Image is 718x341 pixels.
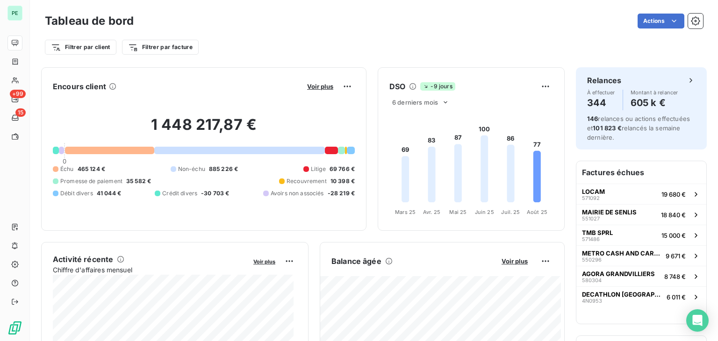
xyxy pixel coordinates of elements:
button: Voir plus [499,257,531,265]
h6: Encours client [53,81,106,92]
tspan: Août 25 [527,209,547,215]
span: -28 219 € [328,189,355,198]
span: Voir plus [253,258,275,265]
tspan: Juin 25 [475,209,494,215]
span: +99 [10,90,26,98]
button: LOCAM57109219 680 € [576,184,706,204]
span: DECATHLON [GEOGRAPHIC_DATA] [582,291,663,298]
span: Chiffre d'affaires mensuel [53,265,247,275]
span: -30 703 € [201,189,229,198]
h6: Balance âgée [331,256,381,267]
span: Débit divers [60,189,93,198]
span: 885 226 € [209,165,238,173]
span: TMB SPRL [582,229,613,236]
button: Voir plus [304,82,336,91]
span: 69 766 € [330,165,355,173]
span: 146 [587,115,598,122]
span: Crédit divers [162,189,197,198]
span: 9 671 € [666,252,686,260]
span: 551027 [582,216,600,221]
button: METRO CASH AND CARRY FRANCE5502969 671 € [576,245,706,266]
span: -9 jours [420,82,455,91]
h4: 605 k € [631,95,678,110]
tspan: Avr. 25 [423,209,440,215]
span: METRO CASH AND CARRY FRANCE [582,249,662,257]
span: 6 011 € [667,293,686,301]
button: Actions [638,14,684,28]
a: 15 [7,110,22,125]
span: 10 398 € [330,177,355,185]
span: Voir plus [502,257,528,265]
button: AGORA GRANDVILLIERS5803048 748 € [576,266,706,286]
div: PE [7,6,22,21]
tspan: Juil. 25 [501,209,520,215]
span: 571092 [582,195,600,201]
span: 0 [63,157,66,165]
span: 15 [15,108,26,117]
div: Open Intercom Messenger [686,309,709,332]
span: 4N0953 [582,298,602,304]
h3: Tableau de bord [45,13,134,29]
span: Non-échu [178,165,205,173]
h6: Factures échues [576,161,706,184]
span: MAIRIE DE SENLIS [582,208,637,216]
h6: DSO [389,81,405,92]
h4: 344 [587,95,615,110]
span: 8 748 € [664,273,686,280]
span: 41 044 € [97,189,121,198]
span: 18 840 € [661,211,686,219]
img: Logo LeanPay [7,320,22,335]
span: 580304 [582,277,602,283]
span: Voir plus [307,83,333,90]
button: DECATHLON [GEOGRAPHIC_DATA]4N09536 011 € [576,286,706,307]
button: MAIRIE DE SENLIS55102718 840 € [576,204,706,225]
span: Avoirs non associés [271,189,324,198]
button: Voir plus [251,257,278,265]
span: 571486 [582,236,600,242]
tspan: Mars 25 [395,209,416,215]
span: AGORA GRANDVILLIERS [582,270,655,277]
span: relances ou actions effectuées et relancés la semaine dernière. [587,115,690,141]
span: 6 derniers mois [392,99,438,106]
button: TMB SPRL57148615 000 € [576,225,706,245]
span: 465 124 € [78,165,105,173]
span: 35 582 € [126,177,151,185]
span: Recouvrement [287,177,327,185]
button: Filtrer par client [45,40,116,55]
h6: Activité récente [53,254,113,265]
span: À effectuer [587,90,615,95]
span: LOCAM [582,188,605,195]
span: 19 680 € [661,191,686,198]
button: Filtrer par facture [122,40,199,55]
span: 15 000 € [661,232,686,239]
span: 550296 [582,257,602,263]
span: 101 823 € [593,124,621,132]
a: +99 [7,92,22,107]
h6: Relances [587,75,621,86]
span: Litige [311,165,326,173]
span: Montant à relancer [631,90,678,95]
span: Promesse de paiement [60,177,122,185]
h2: 1 448 217,87 € [53,115,355,143]
span: Échu [60,165,74,173]
tspan: Mai 25 [449,209,467,215]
